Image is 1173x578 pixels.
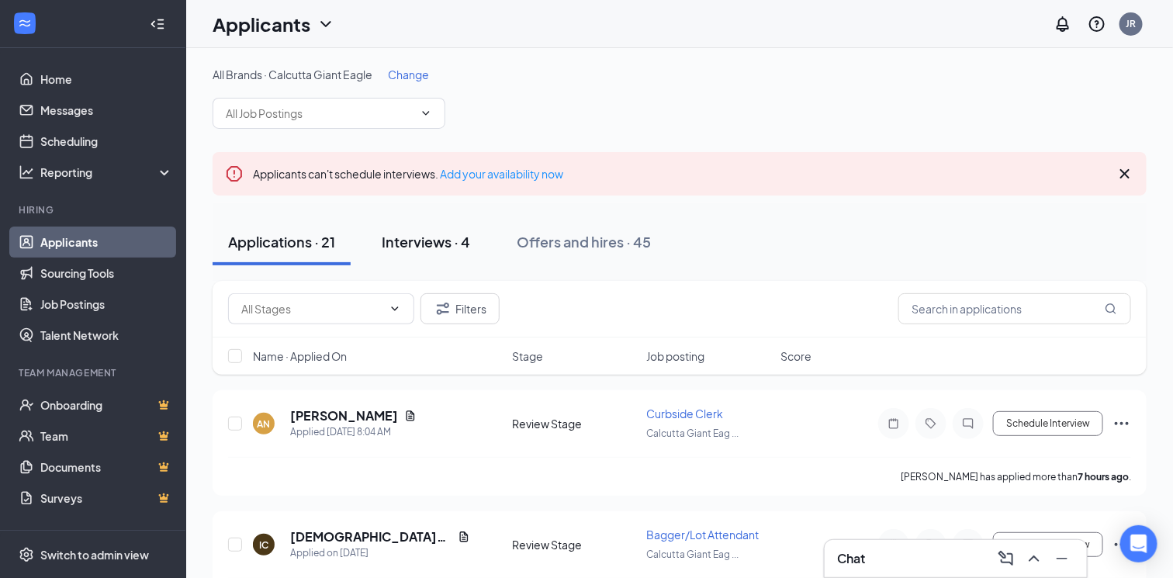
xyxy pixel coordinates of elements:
[40,389,173,421] a: OnboardingCrown
[1116,164,1134,183] svg: Cross
[40,64,173,95] a: Home
[382,232,470,251] div: Interviews · 4
[213,67,372,81] span: All Brands · Calcutta Giant Eagle
[1078,471,1129,483] b: 7 hours ago
[228,232,335,251] div: Applications · 21
[780,348,811,364] span: Score
[40,126,173,157] a: Scheduling
[922,417,940,430] svg: Tag
[884,417,903,430] svg: Note
[646,407,723,421] span: Curbside Clerk
[40,421,173,452] a: TeamCrown
[213,11,310,37] h1: Applicants
[993,411,1103,436] button: Schedule Interview
[837,550,865,567] h3: Chat
[17,16,33,31] svg: WorkstreamLogo
[317,15,335,33] svg: ChevronDown
[1022,546,1047,571] button: ChevronUp
[901,470,1131,483] p: [PERSON_NAME] has applied more than .
[404,410,417,422] svg: Document
[259,538,268,552] div: IC
[646,348,704,364] span: Job posting
[1025,549,1043,568] svg: ChevronUp
[19,203,170,216] div: Hiring
[19,164,34,180] svg: Analysis
[1112,414,1131,433] svg: Ellipses
[646,528,759,542] span: Bagger/Lot Attendant
[1126,17,1137,30] div: JR
[290,407,398,424] h5: [PERSON_NAME]
[226,105,413,122] input: All Job Postings
[40,289,173,320] a: Job Postings
[40,164,174,180] div: Reporting
[1105,303,1117,315] svg: MagnifyingGlass
[40,227,173,258] a: Applicants
[150,16,165,32] svg: Collapse
[19,547,34,562] svg: Settings
[997,549,1016,568] svg: ComposeMessage
[440,167,563,181] a: Add your availability now
[884,538,903,551] svg: Note
[258,417,271,431] div: AN
[1120,525,1157,562] div: Open Intercom Messenger
[1054,15,1072,33] svg: Notifications
[898,293,1131,324] input: Search in applications
[646,427,739,439] span: Calcutta Giant Eag ...
[290,424,417,440] div: Applied [DATE] 8:04 AM
[40,483,173,514] a: SurveysCrown
[959,538,977,551] svg: ChatInactive
[922,538,940,551] svg: Tag
[1112,535,1131,554] svg: Ellipses
[290,528,452,545] h5: [DEMOGRAPHIC_DATA][PERSON_NAME]
[646,549,739,560] span: Calcutta Giant Eag ...
[241,300,382,317] input: All Stages
[512,416,637,431] div: Review Stage
[388,67,429,81] span: Change
[420,107,432,119] svg: ChevronDown
[512,537,637,552] div: Review Stage
[19,366,170,379] div: Team Management
[225,164,244,183] svg: Error
[253,167,563,181] span: Applicants can't schedule interviews.
[434,299,452,318] svg: Filter
[40,258,173,289] a: Sourcing Tools
[994,546,1019,571] button: ComposeMessage
[40,320,173,351] a: Talent Network
[290,545,470,561] div: Applied on [DATE]
[993,532,1103,557] button: Schedule Interview
[40,452,173,483] a: DocumentsCrown
[389,303,401,315] svg: ChevronDown
[40,95,173,126] a: Messages
[458,531,470,543] svg: Document
[1088,15,1106,33] svg: QuestionInfo
[1053,549,1071,568] svg: Minimize
[1050,546,1074,571] button: Minimize
[517,232,651,251] div: Offers and hires · 45
[253,348,347,364] span: Name · Applied On
[40,547,149,562] div: Switch to admin view
[959,417,977,430] svg: ChatInactive
[512,348,543,364] span: Stage
[420,293,500,324] button: Filter Filters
